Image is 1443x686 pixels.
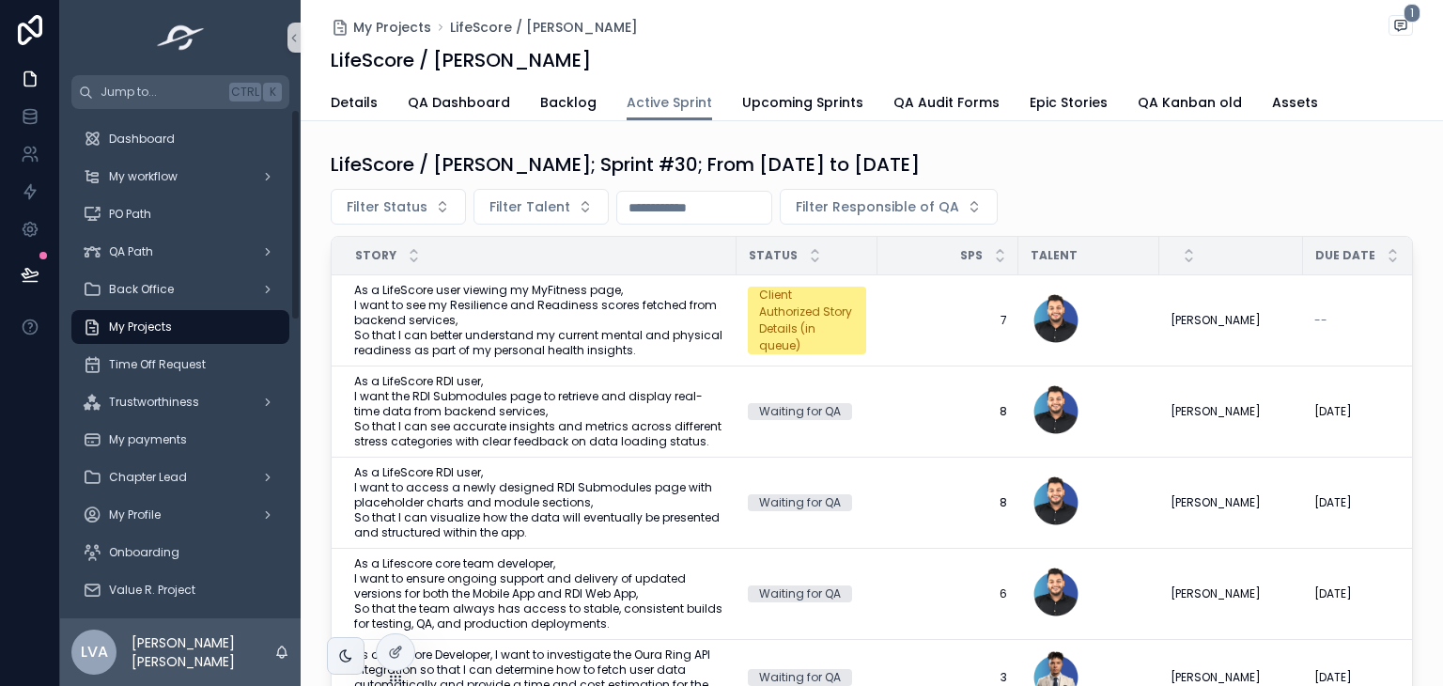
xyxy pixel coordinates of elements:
[109,470,187,485] span: Chapter Lead
[347,197,427,216] span: Filter Status
[354,283,725,358] a: As a LifeScore user viewing my MyFitness page, I want to see my Resilience and Readiness scores f...
[109,320,172,335] span: My Projects
[109,507,161,522] span: My Profile
[331,189,466,225] button: Select Button
[473,189,609,225] button: Select Button
[1314,586,1352,601] span: [DATE]
[71,460,289,494] a: Chapter Lead
[889,404,1007,419] a: 8
[889,495,1007,510] a: 8
[1404,4,1420,23] span: 1
[71,385,289,419] a: Trustworthiness
[1171,586,1261,601] span: [PERSON_NAME]
[132,633,274,671] p: [PERSON_NAME] [PERSON_NAME]
[71,423,289,457] a: My payments
[1389,15,1413,39] button: 1
[354,374,725,449] a: As a LifeScore RDI user, I want the RDI Submodules page to retrieve and display real-time data fr...
[353,18,431,37] span: My Projects
[331,47,591,73] h1: LifeScore / [PERSON_NAME]
[749,248,798,263] span: Status
[60,109,301,618] div: scrollable content
[331,151,920,178] h1: LifeScore / [PERSON_NAME]; Sprint #30; From [DATE] to [DATE]
[1314,670,1433,685] a: [DATE]
[109,132,175,147] span: Dashboard
[889,313,1007,328] a: 7
[1314,404,1433,419] a: [DATE]
[354,556,725,631] a: As a Lifescore core team developer, I want to ensure ongoing support and delivery of updated vers...
[748,287,866,354] a: Client Authorized Story Details (in queue)
[893,86,1000,123] a: QA Audit Forms
[780,189,998,225] button: Select Button
[960,248,983,263] span: SPs
[889,670,1007,685] span: 3
[1031,248,1078,263] span: Talent
[759,287,855,354] div: Client Authorized Story Details (in queue)
[489,197,570,216] span: Filter Talent
[748,403,866,420] a: Waiting for QA
[1171,313,1261,328] span: [PERSON_NAME]
[540,86,597,123] a: Backlog
[71,273,289,306] a: Back Office
[1171,313,1292,328] a: [PERSON_NAME]
[1314,313,1327,328] span: --
[1314,670,1352,685] span: [DATE]
[1314,495,1352,510] span: [DATE]
[1315,248,1375,263] span: Due Date
[151,23,210,53] img: App logo
[748,669,866,686] a: Waiting for QA
[748,494,866,511] a: Waiting for QA
[1171,404,1261,419] span: [PERSON_NAME]
[71,197,289,231] a: PO Path
[889,586,1007,601] span: 6
[71,498,289,532] a: My Profile
[355,248,396,263] span: Story
[759,669,841,686] div: Waiting for QA
[742,86,863,123] a: Upcoming Sprints
[1171,670,1261,685] span: [PERSON_NAME]
[71,573,289,607] a: Value R. Project
[229,83,261,101] span: Ctrl
[71,536,289,569] a: Onboarding
[71,75,289,109] button: Jump to...CtrlK
[742,93,863,112] span: Upcoming Sprints
[71,235,289,269] a: QA Path
[1272,86,1318,123] a: Assets
[109,545,179,560] span: Onboarding
[265,85,280,100] span: K
[1171,586,1292,601] a: [PERSON_NAME]
[1171,495,1292,510] a: [PERSON_NAME]
[331,86,378,123] a: Details
[1272,93,1318,112] span: Assets
[101,85,222,100] span: Jump to...
[627,86,712,121] a: Active Sprint
[540,93,597,112] span: Backlog
[71,310,289,344] a: My Projects
[1171,404,1292,419] a: [PERSON_NAME]
[627,93,712,112] span: Active Sprint
[1138,86,1242,123] a: QA Kanban old
[1314,404,1352,419] span: [DATE]
[759,494,841,511] div: Waiting for QA
[1171,495,1261,510] span: [PERSON_NAME]
[354,465,725,540] a: As a LifeScore RDI user, I want to access a newly designed RDI Submodules page with placeholder c...
[109,169,178,184] span: My workflow
[331,18,431,37] a: My Projects
[71,348,289,382] a: Time Off Request
[109,395,199,410] span: Trustworthiness
[893,93,1000,112] span: QA Audit Forms
[109,432,187,447] span: My payments
[1314,586,1433,601] a: [DATE]
[408,93,510,112] span: QA Dashboard
[1030,86,1108,123] a: Epic Stories
[408,86,510,123] a: QA Dashboard
[759,585,841,602] div: Waiting for QA
[1030,93,1108,112] span: Epic Stories
[109,207,151,222] span: PO Path
[109,282,174,297] span: Back Office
